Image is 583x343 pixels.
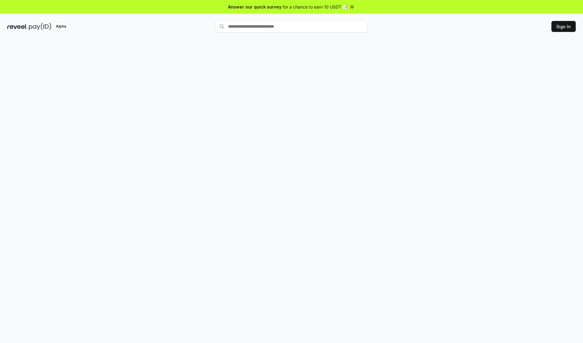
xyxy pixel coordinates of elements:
img: reveel_dark [7,23,28,30]
button: Sign In [551,21,576,32]
span: for a chance to earn 10 USDT 📝 [283,4,348,10]
span: Answer our quick survey [228,4,281,10]
img: pay_id [29,23,51,30]
div: Alpha [53,23,70,30]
